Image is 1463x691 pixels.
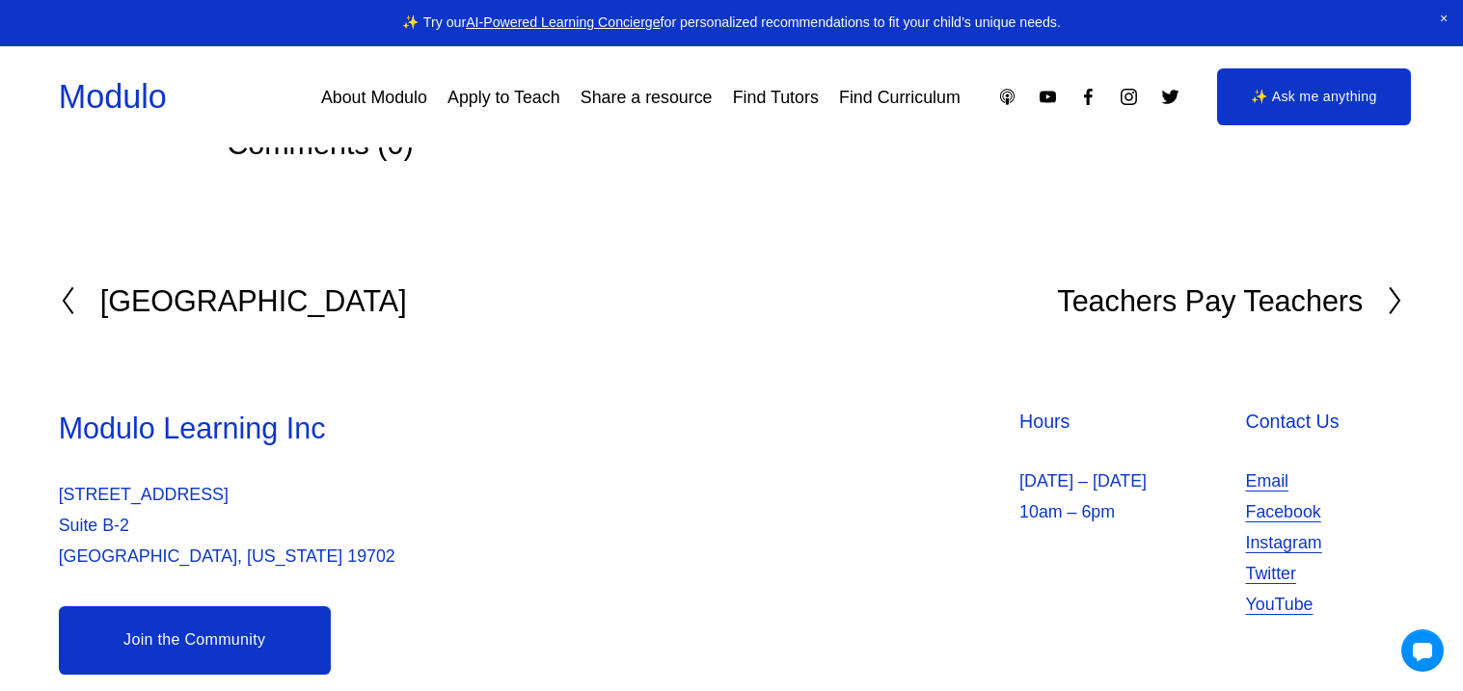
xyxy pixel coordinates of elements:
span: Newest First [1126,130,1222,149]
p: [STREET_ADDRESS] Suite B-2 [GEOGRAPHIC_DATA], [US_STATE] 19702 [59,479,726,571]
h3: Modulo Learning Inc [59,409,726,448]
a: Instagram [1246,527,1322,558]
a: AI-Powered Learning Concierge [466,14,660,30]
a: Twitter [1160,87,1180,107]
a: Apple Podcasts [997,87,1017,107]
h2: Teachers Pay Teachers [1057,286,1363,316]
a: [GEOGRAPHIC_DATA] [59,285,407,316]
a: Teachers Pay Teachers [1057,285,1404,316]
a: Apply to Teach [447,80,560,115]
h4: Hours [1019,409,1234,435]
a: YouTube [1038,87,1058,107]
a: Find Curriculum [839,80,961,115]
p: [DATE] – [DATE] 10am – 6pm [1019,465,1234,527]
a: Facebook [1246,496,1321,527]
h2: [GEOGRAPHIC_DATA] [100,286,407,316]
a: Modulo [59,78,167,115]
span: Comments (0) [227,127,414,160]
a: Twitter [1246,558,1296,589]
a: ✨ Ask me anything [1217,68,1412,126]
a: Instagram [1119,87,1139,107]
a: Email [1246,465,1289,496]
h4: Contact Us [1246,409,1405,435]
a: Find Tutors [733,80,819,115]
a: About Modulo [321,80,427,115]
a: Facebook [1078,87,1098,107]
a: YouTube [1246,589,1314,620]
a: Share a resource [581,80,713,115]
a: Join the Community [59,606,331,675]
